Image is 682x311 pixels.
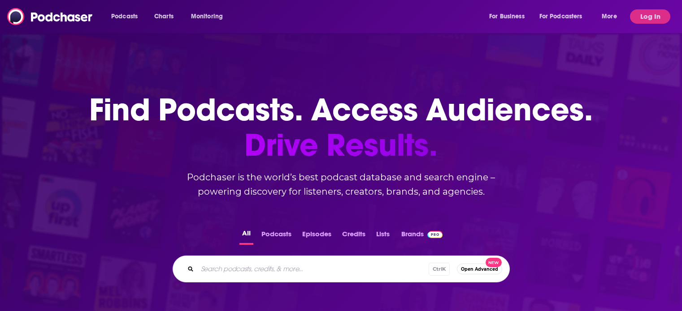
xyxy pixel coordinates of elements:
span: Drive Results. [89,128,593,163]
a: Charts [148,9,179,24]
span: For Business [489,10,525,23]
img: Podchaser Pro [427,231,443,238]
img: Podchaser - Follow, Share and Rate Podcasts [7,8,93,25]
input: Search podcasts, credits, & more... [197,262,429,276]
button: All [239,227,253,245]
span: Charts [154,10,174,23]
button: Podcasts [259,227,294,245]
div: Search podcasts, credits, & more... [173,256,510,282]
h2: Podchaser is the world’s best podcast database and search engine – powering discovery for listene... [162,170,521,199]
button: Lists [374,227,392,245]
button: Log In [630,9,670,24]
button: open menu [595,9,628,24]
button: Episodes [300,227,334,245]
span: Monitoring [191,10,223,23]
button: open menu [185,9,235,24]
span: For Podcasters [539,10,582,23]
span: New [486,258,502,267]
button: open menu [534,9,595,24]
span: Open Advanced [461,267,498,272]
button: Credits [339,227,368,245]
button: Open AdvancedNew [457,264,502,274]
button: open menu [483,9,536,24]
h1: Find Podcasts. Access Audiences. [89,92,593,163]
span: Podcasts [111,10,138,23]
span: More [602,10,617,23]
a: BrandsPodchaser Pro [401,227,443,245]
span: Ctrl K [429,263,450,276]
button: open menu [105,9,149,24]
